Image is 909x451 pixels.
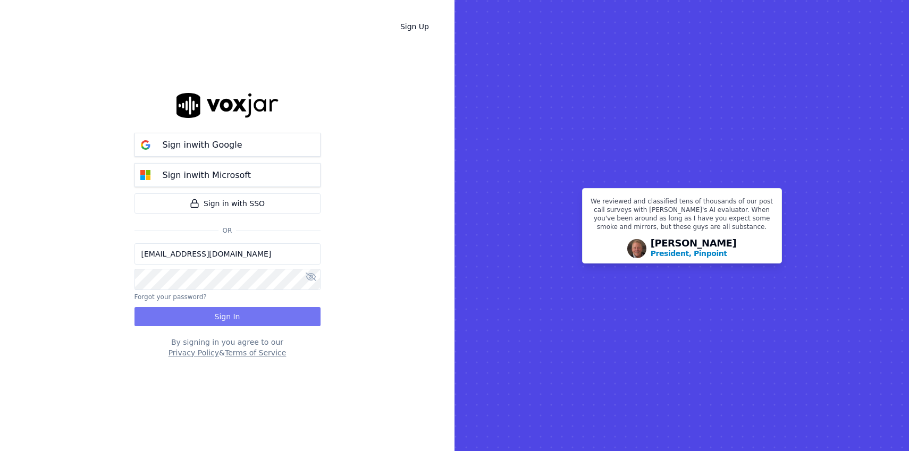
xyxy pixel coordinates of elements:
p: Sign in with Microsoft [163,169,251,182]
p: We reviewed and classified tens of thousands of our post call surveys with [PERSON_NAME]'s AI eva... [589,197,775,235]
img: Avatar [627,239,646,258]
span: Or [218,226,237,235]
p: President, Pinpoint [651,248,727,259]
div: [PERSON_NAME] [651,239,737,259]
a: Sign Up [392,17,437,36]
p: Sign in with Google [163,139,242,151]
button: Sign In [134,307,321,326]
div: By signing in you agree to our & [134,337,321,358]
img: microsoft Sign in button [135,165,156,186]
button: Sign inwith Google [134,133,321,157]
button: Forgot your password? [134,293,207,301]
img: logo [176,93,279,118]
button: Sign inwith Microsoft [134,163,321,187]
a: Sign in with SSO [134,193,321,214]
button: Privacy Policy [169,347,219,358]
input: Email [134,243,321,265]
img: google Sign in button [135,134,156,156]
button: Terms of Service [225,347,286,358]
